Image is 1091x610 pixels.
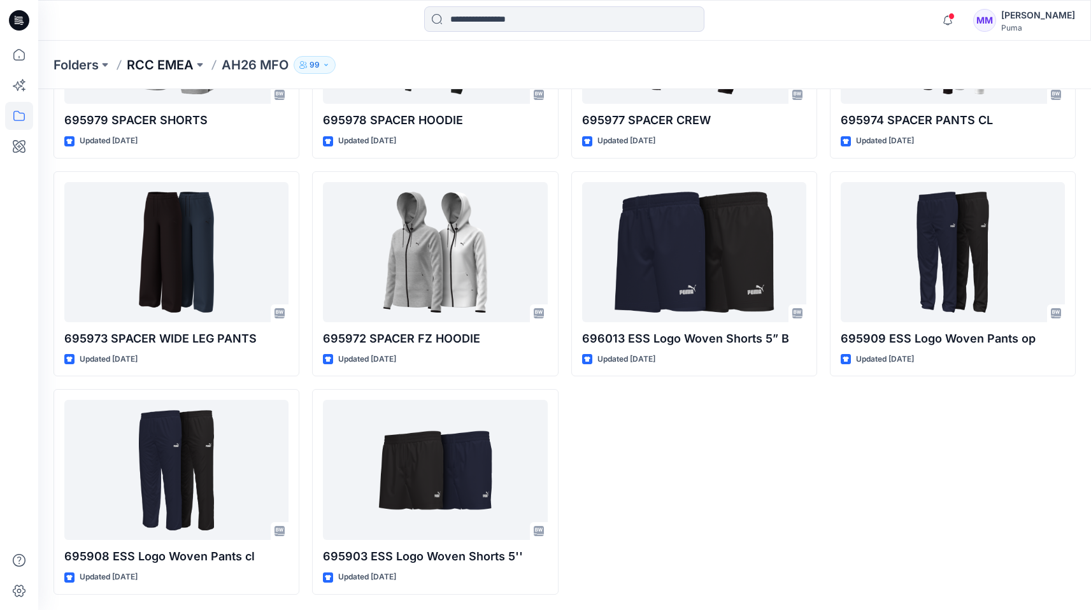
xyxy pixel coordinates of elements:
a: RCC EMEA [127,56,194,74]
p: Updated [DATE] [597,134,655,148]
p: AH26 MFO [222,56,289,74]
div: [PERSON_NAME] [1001,8,1075,23]
a: 695972 SPACER FZ HOODIE [323,182,547,322]
p: 695978 SPACER HOODIE [323,111,547,129]
p: 695979 SPACER SHORTS [64,111,289,129]
p: 695977 SPACER CREW [582,111,806,129]
a: 695908 ESS Logo Woven Pants cl [64,400,289,540]
p: 695908 ESS Logo Woven Pants cl [64,548,289,565]
a: 695903 ESS Logo Woven Shorts 5'' [323,400,547,540]
div: Puma [1001,23,1075,32]
p: Updated [DATE] [597,353,655,366]
p: 695903 ESS Logo Woven Shorts 5'' [323,548,547,565]
button: 99 [294,56,336,74]
a: 695973 SPACER WIDE LEG PANTS [64,182,289,322]
p: 695972 SPACER FZ HOODIE [323,330,547,348]
p: Updated [DATE] [80,353,138,366]
p: 695973 SPACER WIDE LEG PANTS [64,330,289,348]
p: 695974 SPACER PANTS CL [841,111,1065,129]
div: MM [973,9,996,32]
p: 696013 ESS Logo Woven Shorts 5” B [582,330,806,348]
p: Updated [DATE] [856,134,914,148]
a: 695909 ESS Logo Woven Pants op [841,182,1065,322]
a: Folders [53,56,99,74]
p: Updated [DATE] [338,134,396,148]
p: 99 [310,58,320,72]
p: Updated [DATE] [80,134,138,148]
p: Updated [DATE] [338,571,396,584]
p: Updated [DATE] [338,353,396,366]
p: Updated [DATE] [856,353,914,366]
p: 695909 ESS Logo Woven Pants op [841,330,1065,348]
p: Updated [DATE] [80,571,138,584]
a: 696013 ESS Logo Woven Shorts 5” B [582,182,806,322]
